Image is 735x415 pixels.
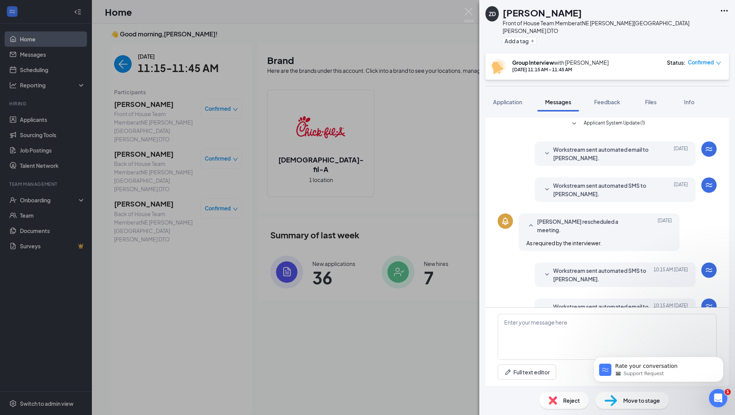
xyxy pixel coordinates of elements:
span: Workstream sent automated email to [PERSON_NAME]. [553,302,653,319]
button: PlusAdd a tag [503,37,537,45]
span: [DATE] 10:15 AM [653,302,688,319]
svg: SmallChevronDown [542,185,552,194]
span: Confirmed [688,59,714,66]
b: Group Interview [512,59,554,66]
svg: Pen [504,368,512,376]
span: [DATE] [674,181,688,198]
span: Reject [563,396,580,405]
span: Move to stage [623,396,660,405]
div: Status : [667,59,686,66]
span: Feedback [594,98,620,105]
span: Applicant System Update (1) [584,119,645,128]
svg: WorkstreamLogo [704,144,714,154]
iframe: Intercom live chat [709,389,727,407]
div: Front of House Team Member at NE [PERSON_NAME][GEOGRAPHIC_DATA][PERSON_NAME] DTO [503,19,716,34]
span: Info [684,98,694,105]
span: 1 [725,389,731,395]
span: Messages [545,98,571,105]
span: [DATE] [658,217,672,234]
button: SmallChevronDownApplicant System Update (1) [570,119,645,128]
span: Files [645,98,657,105]
svg: Ellipses [720,6,729,15]
svg: WorkstreamLogo [704,302,714,311]
button: Full text editorPen [498,364,556,380]
iframe: Intercom notifications message [582,341,735,394]
svg: Bell [501,217,510,226]
span: [DATE] [674,145,688,162]
span: Workstream sent automated SMS to [PERSON_NAME]. [553,266,653,283]
svg: SmallChevronUp [526,221,536,230]
svg: WorkstreamLogo [704,266,714,275]
svg: WorkstreamLogo [704,180,714,190]
h1: [PERSON_NAME] [503,6,582,19]
span: Workstream sent automated SMS to [PERSON_NAME]. [553,181,653,198]
div: with [PERSON_NAME] [512,59,609,66]
span: As required by the interviewer. [526,239,602,246]
span: down [716,61,721,66]
span: [PERSON_NAME] rescheduled a meeting. [537,217,637,234]
span: Application [493,98,522,105]
svg: SmallChevronDown [542,149,552,158]
svg: Plus [530,39,535,43]
div: [DATE] 11:15 AM - 11:45 AM [512,66,609,73]
span: Workstream sent automated email to [PERSON_NAME]. [553,145,653,162]
svg: SmallChevronDown [570,119,579,128]
span: [DATE] 10:15 AM [653,266,688,283]
div: ZD [489,10,496,18]
svg: SmallChevronDown [542,306,552,315]
svg: SmallChevronDown [542,270,552,279]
